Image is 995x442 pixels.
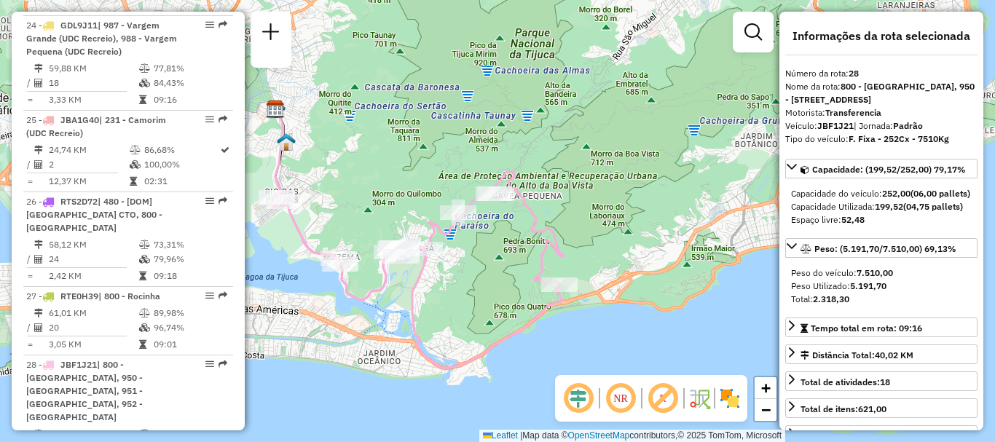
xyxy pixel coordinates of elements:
[219,20,227,29] em: Rota exportada
[34,160,43,169] i: Total de Atividades
[34,79,43,87] i: Total de Atividades
[48,427,138,441] td: 40,02 KM
[903,201,963,212] strong: (04,75 pallets)
[48,337,138,352] td: 3,05 KM
[26,359,143,422] span: | 800 - [GEOGRAPHIC_DATA], 950 - [GEOGRAPHIC_DATA], 951 - [GEOGRAPHIC_DATA], 952 - [GEOGRAPHIC_DATA]
[139,79,150,87] i: % de utilização da cubagem
[880,376,890,387] strong: 18
[26,76,34,90] td: /
[34,64,43,73] i: Distância Total
[26,174,34,189] td: =
[520,430,522,441] span: |
[48,306,138,320] td: 61,01 KM
[139,430,150,438] i: % de utilização do peso
[785,317,978,337] a: Tempo total em rota: 09:16
[130,177,137,186] i: Tempo total em rota
[139,64,150,73] i: % de utilização do peso
[48,252,138,267] td: 24
[48,157,129,172] td: 2
[219,291,227,300] em: Rota exportada
[48,269,138,283] td: 2,42 KM
[812,164,966,175] span: Capacidade: (199,52/252,00) 79,17%
[205,197,214,205] em: Opções
[791,293,972,306] div: Total:
[139,95,146,104] i: Tempo total em rota
[26,20,177,57] span: | 987 - Vargem Grande (UDC Recreio), 988 - Vargem Pequena (UDC Recreio)
[875,350,913,360] span: 40,02 KM
[645,381,680,416] span: Exibir rótulo
[26,337,34,352] td: =
[34,309,43,317] i: Distância Total
[153,269,227,283] td: 09:18
[785,371,978,391] a: Total de atividades:18
[785,261,978,312] div: Peso: (5.191,70/7.510,00) 69,13%
[130,160,141,169] i: % de utilização da cubagem
[34,240,43,249] i: Distância Total
[785,238,978,258] a: Peso: (5.191,70/7.510,00) 69,13%
[785,344,978,364] a: Distância Total:40,02 KM
[785,119,978,133] div: Veículo:
[205,291,214,300] em: Opções
[219,115,227,124] em: Rota exportada
[60,114,99,125] span: JBA1G40
[785,81,975,105] strong: 800 - [GEOGRAPHIC_DATA], 950 - [STREET_ADDRESS]
[266,100,285,119] img: CDD Jacarepaguá
[813,293,849,304] strong: 2.318,30
[801,376,890,387] span: Total de atividades:
[34,430,43,438] i: Distância Total
[785,133,978,146] div: Tipo do veículo:
[849,68,859,79] strong: 28
[48,61,138,76] td: 59,88 KM
[153,76,227,90] td: 84,43%
[48,174,129,189] td: 12,37 KM
[277,133,296,151] img: CrossDoking
[139,240,150,249] i: % de utilização do peso
[60,291,98,301] span: RTE0H39
[48,76,138,90] td: 18
[755,377,776,399] a: Zoom in
[911,188,970,199] strong: (06,00 pallets)
[26,320,34,335] td: /
[850,280,886,291] strong: 5.191,70
[26,196,162,233] span: | 480 - [DOM] [GEOGRAPHIC_DATA] CTO, 800 - [GEOGRAPHIC_DATA]
[48,237,138,252] td: 58,12 KM
[48,143,129,157] td: 24,74 KM
[761,379,771,397] span: +
[34,146,43,154] i: Distância Total
[60,359,97,370] span: JBF1J21
[791,213,972,226] div: Espaço livre:
[139,272,146,280] i: Tempo total em rota
[785,29,978,43] h4: Informações da rota selecionada
[26,252,34,267] td: /
[48,320,138,335] td: 20
[791,267,893,278] span: Peso do veículo:
[139,323,150,332] i: % de utilização da cubagem
[153,92,227,107] td: 09:16
[791,200,972,213] div: Capacidade Utilizada:
[153,320,227,335] td: 96,74%
[48,92,138,107] td: 3,33 KM
[841,214,865,225] strong: 52,48
[219,197,227,205] em: Rota exportada
[882,188,911,199] strong: 252,00
[857,267,893,278] strong: 7.510,00
[139,340,146,349] i: Tempo total em rota
[817,120,854,131] strong: JBF1J21
[785,106,978,119] div: Motorista:
[60,196,98,207] span: RTS2D72
[26,269,34,283] td: =
[761,400,771,419] span: −
[785,398,978,418] a: Total de itens:621,00
[34,323,43,332] i: Total de Atividades
[60,20,98,31] span: GDL9J11
[791,187,972,200] div: Capacidade do veículo:
[153,337,227,352] td: 09:01
[483,430,518,441] a: Leaflet
[153,427,227,441] td: 69,13%
[785,159,978,178] a: Capacidade: (199,52/252,00) 79,17%
[219,360,227,368] em: Rota exportada
[130,146,141,154] i: % de utilização do peso
[153,306,227,320] td: 89,98%
[143,157,219,172] td: 100,00%
[849,133,949,144] strong: F. Fixa - 252Cx - 7510Kg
